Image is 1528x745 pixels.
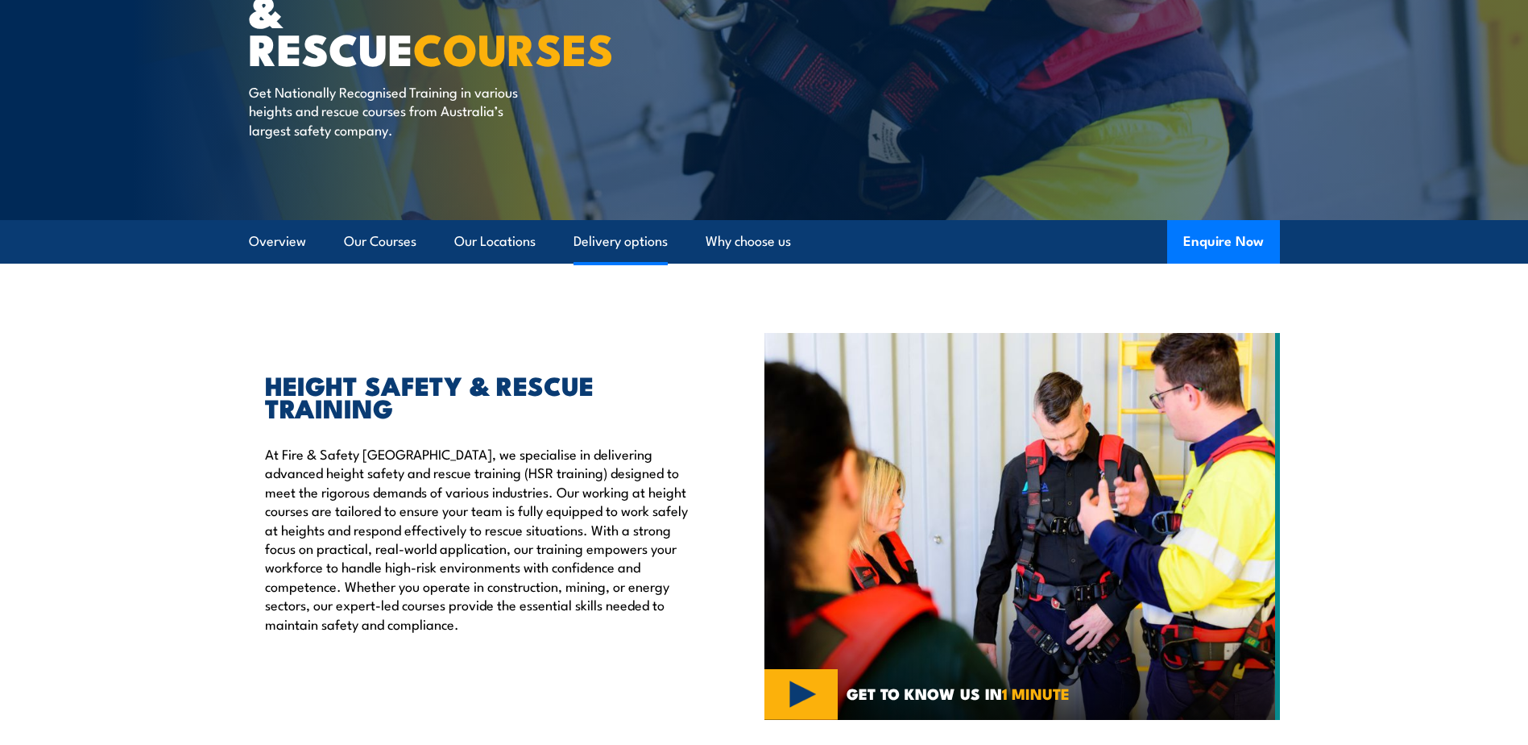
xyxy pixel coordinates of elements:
[706,220,791,263] a: Why choose us
[249,220,306,263] a: Overview
[249,82,543,139] p: Get Nationally Recognised Training in various heights and rescue courses from Australia’s largest...
[1167,220,1280,264] button: Enquire Now
[265,444,690,633] p: At Fire & Safety [GEOGRAPHIC_DATA], we specialise in delivering advanced height safety and rescue...
[574,220,668,263] a: Delivery options
[413,14,614,81] strong: COURSES
[265,373,690,418] h2: HEIGHT SAFETY & RESCUE TRAINING
[454,220,536,263] a: Our Locations
[1002,681,1070,705] strong: 1 MINUTE
[344,220,416,263] a: Our Courses
[847,686,1070,701] span: GET TO KNOW US IN
[764,333,1280,720] img: Fire & Safety Australia offer working at heights courses and training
